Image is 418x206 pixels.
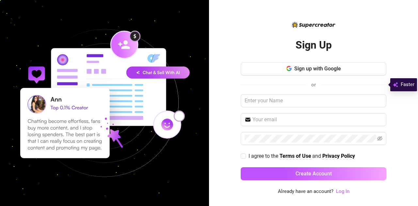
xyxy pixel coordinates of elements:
strong: Privacy Policy [322,153,355,159]
a: Privacy Policy [322,153,355,160]
input: Enter your Name [241,94,386,107]
h2: Sign Up [296,38,332,52]
button: Create Account [241,167,386,180]
span: and [312,153,322,159]
img: logo-BBDzfeDw.svg [292,22,335,28]
span: Sign up with Google [294,66,341,72]
span: eye-invisible [377,136,382,141]
strong: Terms of Use [280,153,311,159]
span: Create Account [296,170,332,177]
span: Faster [401,81,414,89]
span: I agree to the [249,153,280,159]
span: or [311,82,316,88]
span: Already have an account? [278,188,333,196]
button: Sign up with Google [241,62,386,75]
img: svg%3e [393,81,398,89]
a: Terms of Use [280,153,311,160]
input: Your email [252,116,382,124]
a: Log In [336,188,349,194]
a: Log In [336,188,349,196]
